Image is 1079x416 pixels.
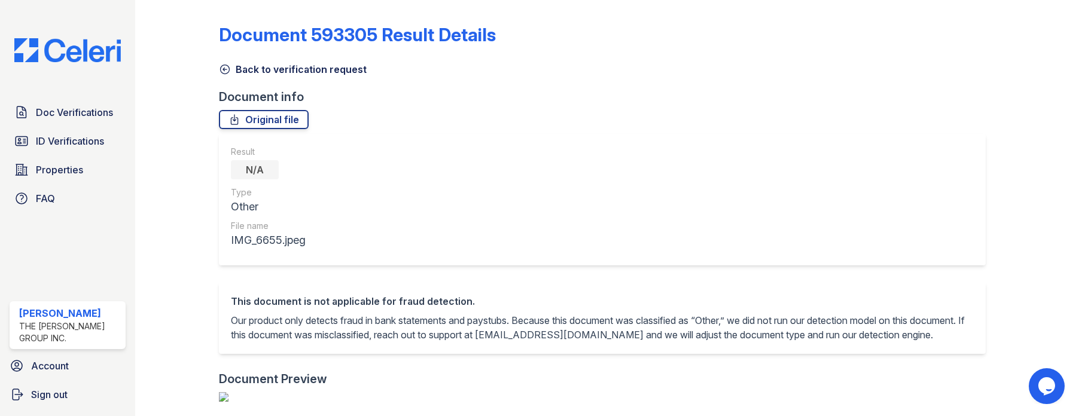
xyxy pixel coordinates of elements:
div: N/A [231,160,279,179]
a: Back to verification request [219,62,367,77]
div: Other [231,198,306,215]
div: This document is not applicable for fraud detection. [231,294,974,308]
div: The [PERSON_NAME] Group Inc. [19,320,121,344]
a: Original file [219,110,309,129]
p: Our product only detects fraud in bank statements and paystubs. Because this document was classif... [231,313,974,342]
span: Account [31,359,69,373]
a: Document 593305 Result Details [219,24,496,45]
div: [PERSON_NAME] [19,306,121,320]
span: ID Verifications [36,134,104,148]
span: FAQ [36,191,55,206]
span: Doc Verifications [36,105,113,120]
div: File name [231,220,306,232]
span: Sign out [31,387,68,402]
span: Properties [36,163,83,177]
a: ID Verifications [10,129,126,153]
div: Result [231,146,306,158]
div: Type [231,186,306,198]
a: Sign out [5,383,130,406]
div: IMG_6655.jpeg [231,232,306,249]
a: Account [5,354,130,378]
div: Document Preview [219,371,327,387]
img: CE_Logo_Blue-a8612792a0a2168367f1c8372b55b34899dd931a85d93a1a3d3e32e68fde9ad4.png [5,38,130,62]
a: FAQ [10,186,126,210]
a: Doc Verifications [10,100,126,124]
div: Document info [219,88,995,105]
iframe: chat widget [1029,368,1067,404]
a: Properties [10,158,126,182]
